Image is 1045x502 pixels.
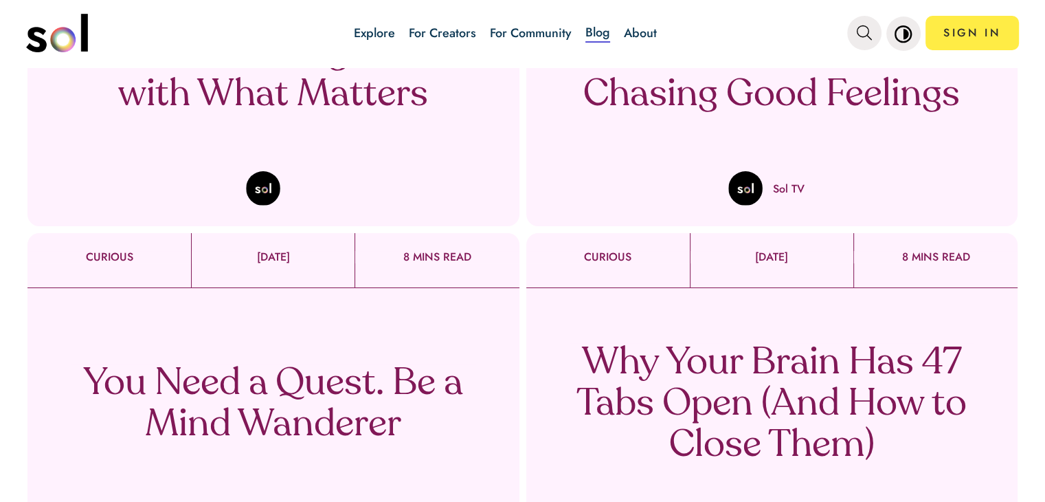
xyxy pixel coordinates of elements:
p: CURIOUS [526,251,690,263]
p: 8 MINS READ [355,251,519,263]
p: You Need a Quest. Be a Mind Wanderer [71,364,476,446]
a: For Creators [409,24,476,42]
a: About [624,24,657,42]
p: CURIOUS [27,251,191,263]
p: Sol TV [773,181,805,197]
a: Blog [585,23,610,43]
a: For Community [490,24,572,42]
img: logo [26,14,88,52]
p: Why Your Brain Has 47 Tabs Open (And How to Close Them) [569,343,974,467]
p: 8 MINS READ [854,251,1018,263]
a: SIGN IN [925,16,1019,50]
p: [DATE] [192,251,355,263]
nav: main navigation [26,9,1019,57]
a: Explore [354,24,395,42]
p: [DATE] [690,251,853,263]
